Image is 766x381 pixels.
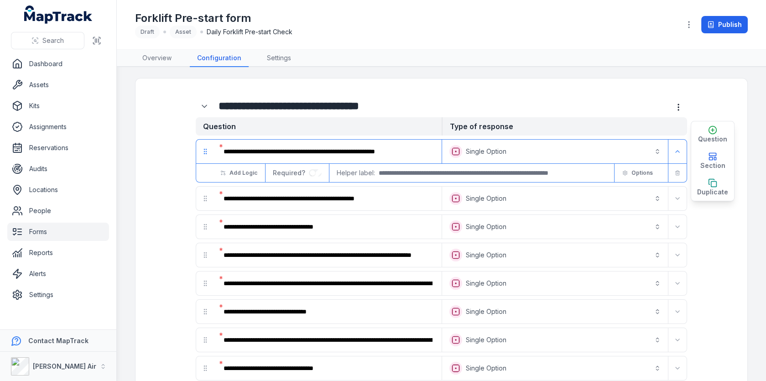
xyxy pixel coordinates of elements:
[196,98,213,115] button: Expand
[700,161,725,170] span: Section
[135,26,160,38] div: Draft
[7,97,109,115] a: Kits
[7,76,109,94] a: Assets
[216,217,440,237] div: :rs6:-form-item-label
[135,50,179,67] a: Overview
[7,118,109,136] a: Assignments
[216,245,440,265] div: :rsc:-form-item-label
[691,174,734,201] button: Duplicate
[196,246,214,264] div: drag
[616,165,659,181] button: Options
[444,358,667,378] button: Single Option
[444,141,667,162] button: Single Option
[196,359,214,377] div: drag
[444,330,667,350] button: Single Option
[273,169,309,177] span: Required?
[670,219,685,234] button: Expand
[135,11,292,26] h1: Forklift Pre-start form
[33,362,96,370] strong: [PERSON_NAME] Air
[24,5,93,24] a: MapTrack
[670,361,685,376] button: Expand
[216,188,440,209] div: :rs0:-form-item-label
[216,330,440,350] div: :rsu:-form-item-label
[7,55,109,73] a: Dashboard
[202,308,209,315] svg: drag
[7,160,109,178] a: Audits
[216,358,440,378] div: :rt4:-form-item-label
[202,223,209,230] svg: drag
[670,191,685,206] button: Expand
[691,148,734,174] button: Section
[196,218,214,236] div: drag
[309,169,322,177] input: :r15n:-form-item-label
[196,117,442,136] strong: Question
[691,121,734,148] button: Question
[260,50,298,67] a: Settings
[7,223,109,241] a: Forms
[670,276,685,291] button: Expand
[216,141,440,162] div: :rrq:-form-item-label
[202,365,209,372] svg: drag
[170,26,197,38] div: Asset
[7,244,109,262] a: Reports
[229,169,257,177] span: Add Logic
[216,273,440,293] div: :rsi:-form-item-label
[444,217,667,237] button: Single Option
[7,202,109,220] a: People
[216,302,440,322] div: :rso:-form-item-label
[444,302,667,322] button: Single Option
[7,286,109,304] a: Settings
[196,303,214,321] div: drag
[670,304,685,319] button: Expand
[670,248,685,262] button: Expand
[11,32,84,49] button: Search
[196,331,214,349] div: drag
[670,99,687,116] button: more-detail
[202,195,209,202] svg: drag
[202,280,209,287] svg: drag
[442,117,688,136] strong: Type of response
[444,188,667,209] button: Single Option
[670,333,685,347] button: Expand
[444,245,667,265] button: Single Option
[337,168,375,177] span: Helper label:
[670,144,685,159] button: Expand
[7,265,109,283] a: Alerts
[202,148,209,155] svg: drag
[196,274,214,292] div: drag
[7,181,109,199] a: Locations
[214,165,263,181] button: Add Logic
[444,273,667,293] button: Single Option
[631,169,653,177] span: Options
[202,336,209,344] svg: drag
[42,36,64,45] span: Search
[701,16,748,33] button: Publish
[196,142,214,161] div: drag
[697,188,728,197] span: Duplicate
[28,337,89,344] strong: Contact MapTrack
[190,50,249,67] a: Configuration
[698,135,727,144] span: Question
[207,27,292,37] span: Daily Forklift Pre-start Check
[196,98,215,115] div: :rri:-form-item-label
[196,189,214,208] div: drag
[7,139,109,157] a: Reservations
[202,251,209,259] svg: drag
